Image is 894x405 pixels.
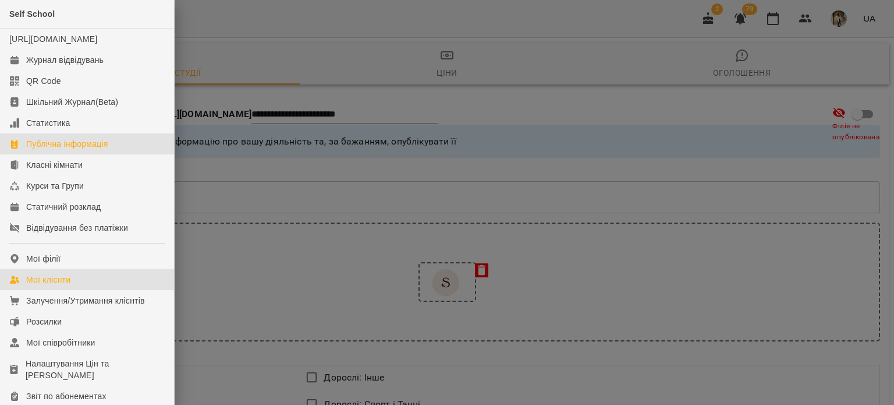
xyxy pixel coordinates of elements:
[26,201,101,213] div: Статичний розклад
[26,295,145,307] div: Залучення/Утримання клієнтів
[26,316,62,327] div: Розсилки
[26,222,128,234] div: Відвідування без платіжки
[26,54,104,66] div: Журнал відвідувань
[26,96,118,108] div: Шкільний Журнал(Beta)
[9,34,97,44] a: [URL][DOMAIN_NAME]
[26,337,95,348] div: Мої співробітники
[26,253,61,265] div: Мої філії
[26,390,107,402] div: Звіт по абонементах
[26,274,70,286] div: Мої клієнти
[26,75,61,87] div: QR Code
[26,159,83,171] div: Класні кімнати
[26,180,84,192] div: Курси та Групи
[26,117,70,129] div: Статистика
[26,138,108,150] div: Публічна інформація
[26,358,165,381] div: Налаштування Цін та [PERSON_NAME]
[9,9,55,19] span: Self School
